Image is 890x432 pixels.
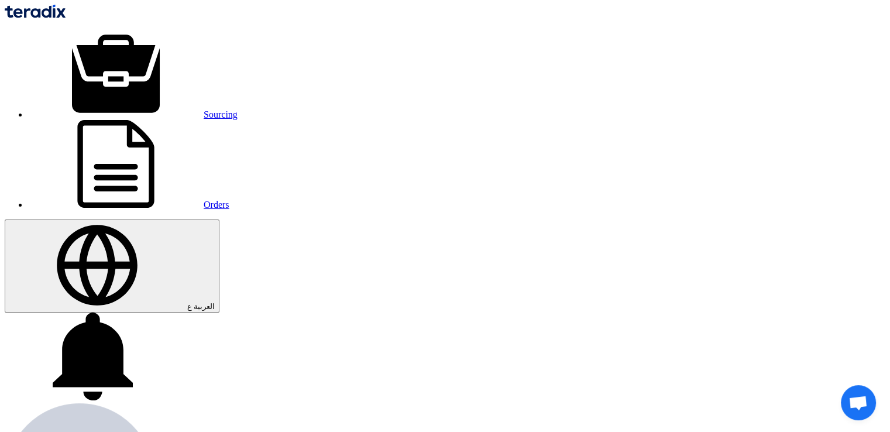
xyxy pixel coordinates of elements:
a: Open chat [841,385,876,420]
img: Teradix logo [5,5,66,18]
button: العربية ع [5,220,219,313]
a: Sourcing [28,109,238,119]
span: ع [187,302,192,311]
span: العربية [194,302,215,311]
a: Orders [28,200,229,210]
